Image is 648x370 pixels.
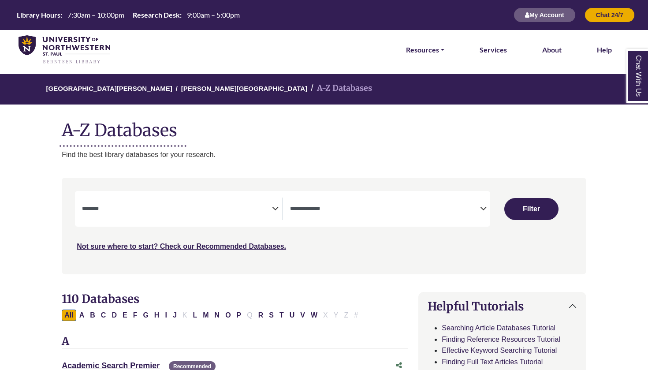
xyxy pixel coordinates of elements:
a: About [542,44,562,56]
a: Help [597,44,612,56]
a: Searching Article Databases Tutorial [442,324,555,332]
button: My Account [514,7,576,22]
button: Filter Results I [162,310,169,321]
button: Filter Results M [200,310,211,321]
a: Effective Keyword Searching Tutorial [442,347,557,354]
button: Filter Results C [98,310,109,321]
nav: Search filters [62,178,586,274]
textarea: Search [290,206,480,213]
button: Filter Results W [308,310,320,321]
a: Resources [406,44,444,56]
button: Filter Results V [298,310,308,321]
p: Find the best library databases for your research. [62,149,586,161]
button: Filter Results D [109,310,119,321]
button: Filter Results A [77,310,87,321]
button: Filter Results G [140,310,151,321]
a: Hours Today [13,10,243,20]
a: [GEOGRAPHIC_DATA][PERSON_NAME] [46,83,172,92]
th: Library Hours: [13,10,63,19]
h3: A [62,335,408,348]
button: Filter Results N [212,310,223,321]
a: Finding Reference Resources Tutorial [442,336,560,343]
button: Filter Results E [120,310,130,321]
a: My Account [514,11,576,19]
div: Alpha-list to filter by first letter of database name [62,311,361,318]
a: Not sure where to start? Check our Recommended Databases. [77,243,286,250]
button: Filter Results H [152,310,162,321]
a: Finding Full Text Articles Tutorial [442,358,543,366]
li: A-Z Databases [307,82,372,95]
table: Hours Today [13,10,243,19]
span: 110 Databases [62,292,139,306]
h1: A-Z Databases [62,113,586,140]
button: Filter Results L [190,310,200,321]
a: Chat 24/7 [585,11,635,19]
a: Academic Search Premier [62,361,160,370]
button: Helpful Tutorials [419,292,586,320]
button: Chat 24/7 [585,7,635,22]
button: Filter Results R [256,310,266,321]
button: Filter Results P [234,310,244,321]
button: Filter Results U [287,310,298,321]
textarea: Search [82,206,272,213]
button: Filter Results T [277,310,287,321]
a: [PERSON_NAME][GEOGRAPHIC_DATA] [181,83,307,92]
button: Filter Results F [130,310,140,321]
button: Filter Results S [266,310,276,321]
a: Services [480,44,507,56]
button: Filter Results J [170,310,179,321]
span: 9:00am – 5:00pm [187,11,240,19]
button: Filter Results B [87,310,98,321]
button: All [62,310,76,321]
button: Submit for Search Results [504,198,559,220]
img: library_home [19,35,110,64]
button: Filter Results O [223,310,233,321]
nav: breadcrumb [62,74,586,105]
th: Research Desk: [129,10,182,19]
span: 7:30am – 10:00pm [67,11,124,19]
